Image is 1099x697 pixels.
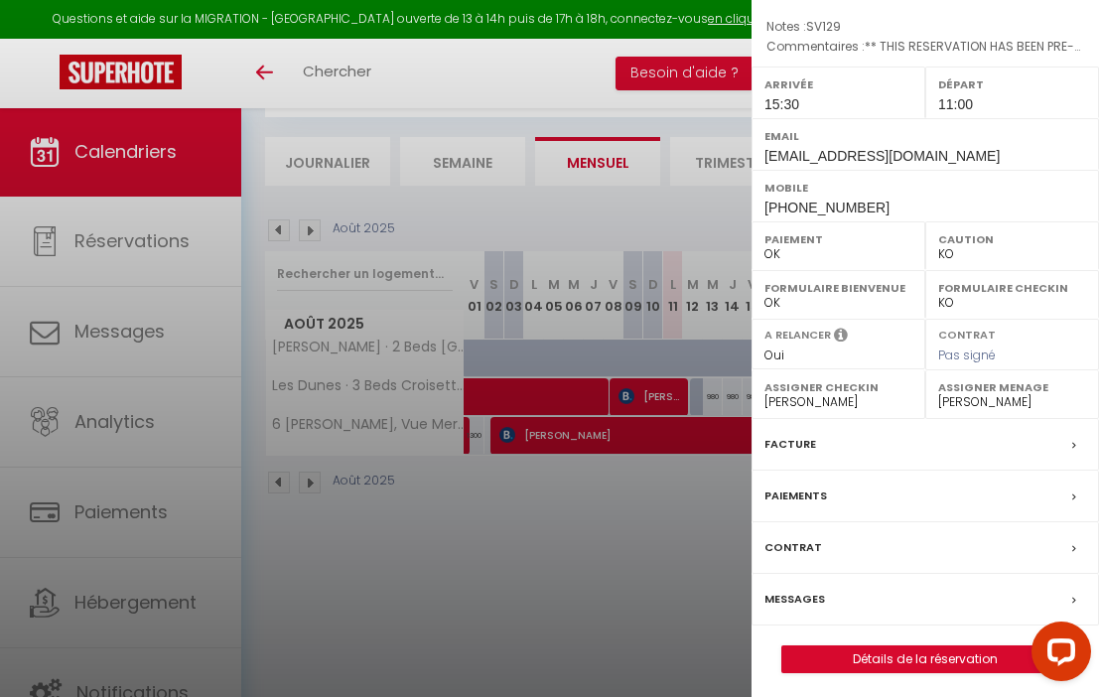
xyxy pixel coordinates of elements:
[938,347,996,363] span: Pas signé
[764,126,1086,146] label: Email
[782,646,1068,672] a: Détails de la réservation
[938,278,1086,298] label: Formulaire Checkin
[781,645,1069,673] button: Détails de la réservation
[938,377,1086,397] label: Assigner Menage
[938,327,996,340] label: Contrat
[938,74,1086,94] label: Départ
[764,200,890,215] span: [PHONE_NUMBER]
[764,74,912,94] label: Arrivée
[764,486,827,506] label: Paiements
[764,434,816,455] label: Facture
[806,18,841,35] span: SV129
[766,37,1084,57] p: Commentaires :
[764,537,822,558] label: Contrat
[764,229,912,249] label: Paiement
[764,377,912,397] label: Assigner Checkin
[764,327,831,344] label: A relancer
[938,96,973,112] span: 11:00
[766,17,1084,37] p: Notes :
[764,589,825,610] label: Messages
[1016,614,1099,697] iframe: LiveChat chat widget
[764,278,912,298] label: Formulaire Bienvenue
[764,96,799,112] span: 15:30
[938,229,1086,249] label: Caution
[764,178,1086,198] label: Mobile
[764,148,1000,164] span: [EMAIL_ADDRESS][DOMAIN_NAME]
[834,327,848,348] i: Sélectionner OUI si vous souhaiter envoyer les séquences de messages post-checkout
